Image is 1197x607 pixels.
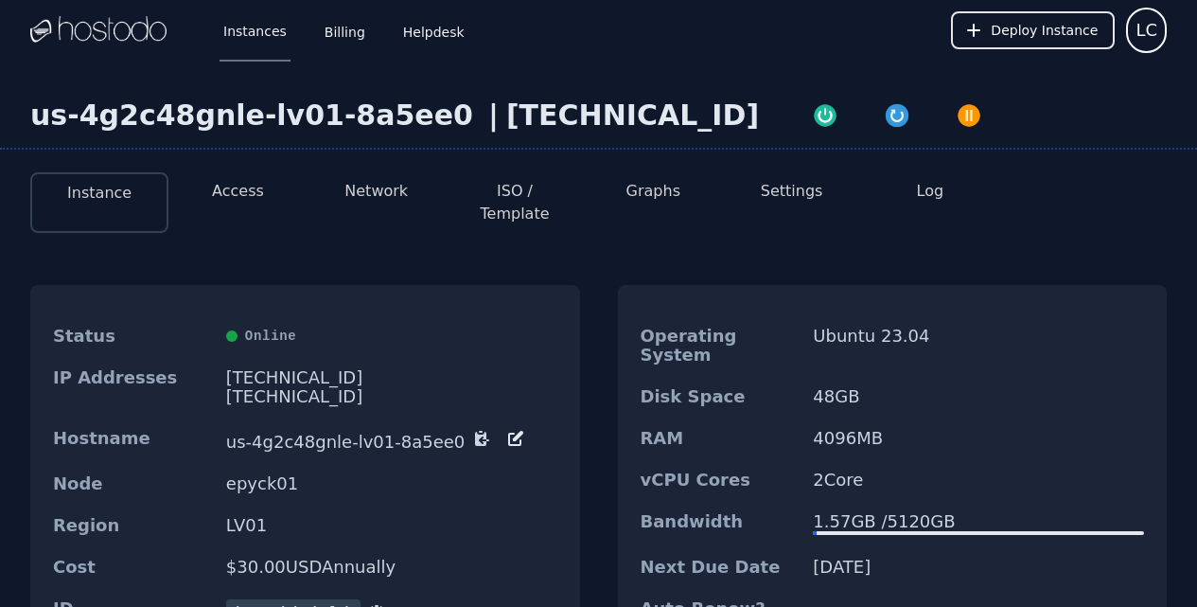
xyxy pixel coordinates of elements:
div: | [481,98,506,133]
button: Power Off [933,98,1005,129]
button: Instance [67,182,132,205]
img: Restart [884,102,910,129]
dd: LV01 [226,516,557,535]
dt: Node [53,474,211,493]
dt: Cost [53,558,211,577]
dt: Hostname [53,429,211,452]
dd: 4096 MB [813,429,1144,448]
dt: Status [53,327,211,346]
dt: vCPU Cores [641,471,799,490]
button: Network [344,180,408,203]
div: 1.57 GB / 5120 GB [813,512,1144,531]
dt: Disk Space [641,387,799,406]
button: Log [917,180,944,203]
dt: Operating System [641,327,799,365]
dt: Next Due Date [641,558,799,577]
dd: us-4g2c48gnle-lv01-8a5ee0 [226,429,557,452]
dd: $ 30.00 USD Annually [226,558,557,577]
div: [TECHNICAL_ID] [506,98,759,133]
dd: 2 Core [813,471,1144,490]
button: Power On [789,98,861,129]
dd: [DATE] [813,558,1144,577]
img: Power On [812,102,838,129]
span: Deploy Instance [991,21,1098,40]
button: Deploy Instance [951,11,1115,49]
div: Online [226,327,557,346]
div: [TECHNICAL_ID] [226,387,557,406]
span: LC [1135,17,1157,44]
img: Logo [30,16,167,45]
dt: Bandwidth [641,512,799,535]
dd: Ubuntu 23.04 [813,327,1144,365]
button: Graphs [626,180,680,203]
dt: IP Addresses [53,368,211,406]
button: User menu [1126,8,1167,53]
div: [TECHNICAL_ID] [226,368,557,387]
dd: epyck01 [226,474,557,493]
button: Access [212,180,264,203]
img: Power Off [956,102,982,129]
button: Settings [761,180,823,203]
button: ISO / Template [461,180,569,225]
button: Restart [861,98,933,129]
dt: Region [53,516,211,535]
dd: 48 GB [813,387,1144,406]
div: us-4g2c48gnle-lv01-8a5ee0 [30,98,481,133]
dt: RAM [641,429,799,448]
